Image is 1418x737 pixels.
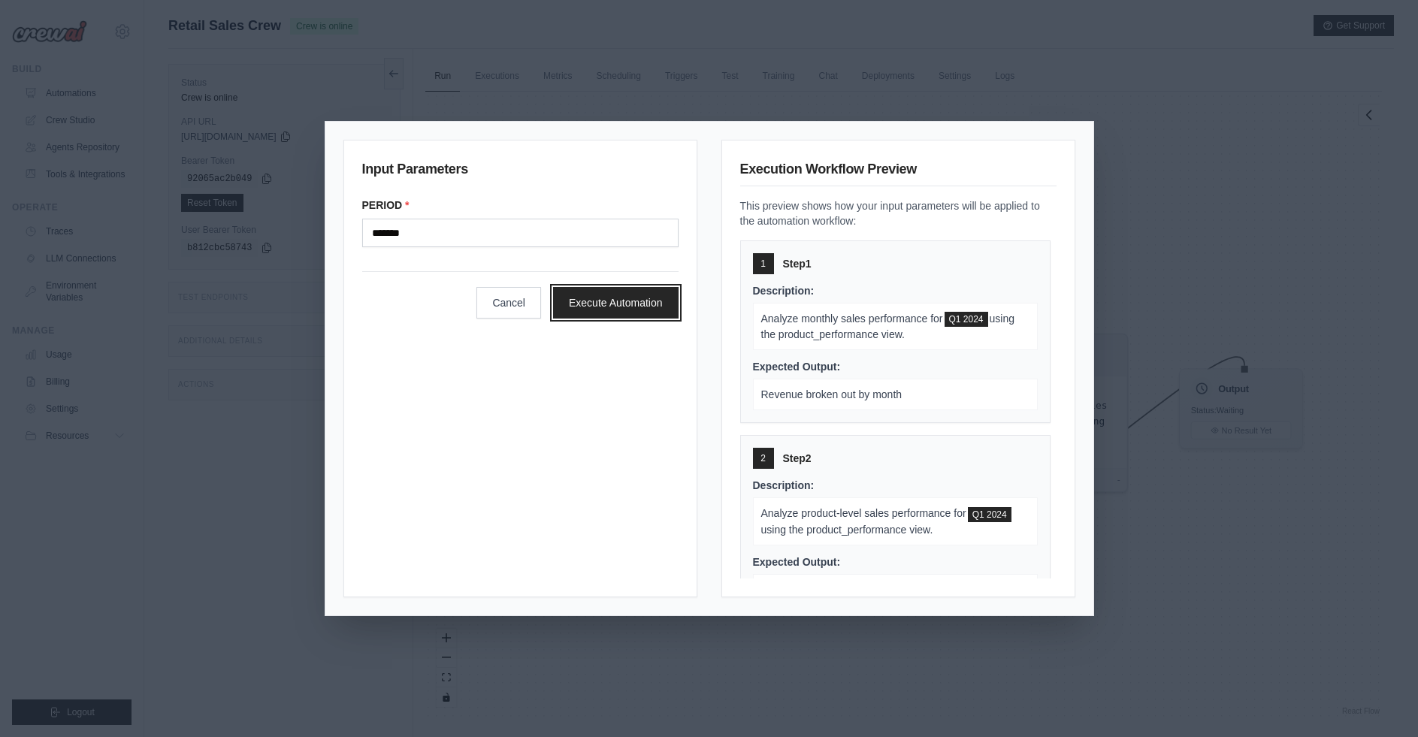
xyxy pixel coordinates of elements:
[740,159,1057,186] h3: Execution Workflow Preview
[760,258,766,270] span: 1
[1343,665,1418,737] iframe: Chat Widget
[760,452,766,464] span: 2
[761,313,943,325] span: Analyze monthly sales performance for
[945,312,988,327] span: PERIOD
[761,388,903,400] span: Revenue broken out by month
[476,287,541,319] button: Cancel
[740,198,1057,228] p: This preview shows how your input parameters will be applied to the automation workflow:
[968,507,1011,522] span: PERIOD
[362,159,679,186] h3: Input Parameters
[783,256,812,271] span: Step 1
[761,524,933,536] span: using the product_performance view.
[783,451,812,466] span: Step 2
[753,285,815,297] span: Description:
[753,479,815,491] span: Description:
[553,287,679,319] button: Execute Automation
[753,556,841,568] span: Expected Output:
[753,361,841,373] span: Expected Output:
[761,507,966,519] span: Analyze product-level sales performance for
[362,198,679,213] label: PERIOD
